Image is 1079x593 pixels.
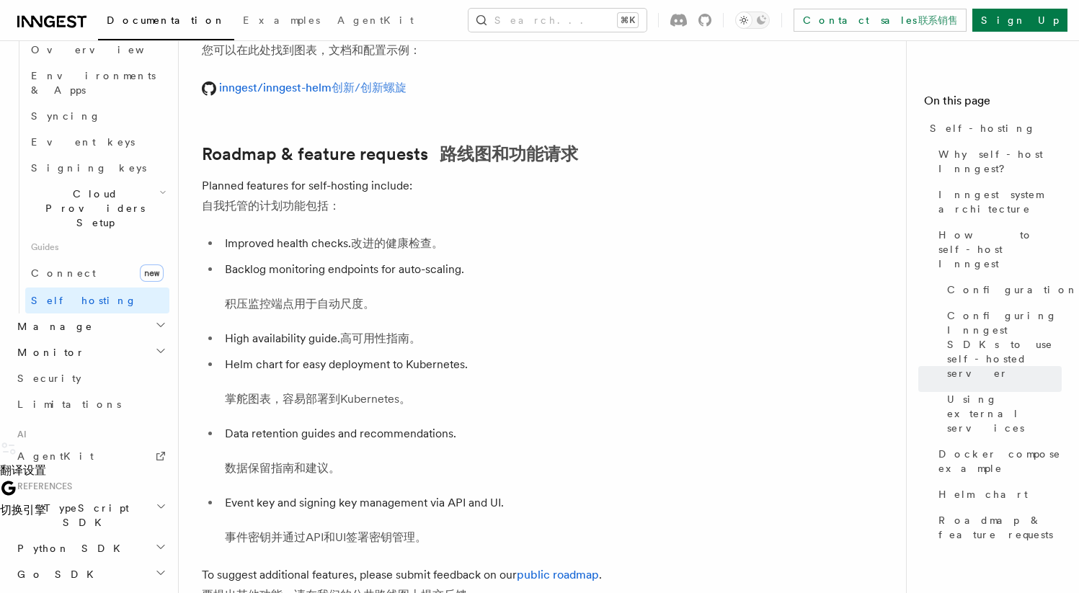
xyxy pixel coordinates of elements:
[202,81,407,94] a: inngest/inngest-helm创新/创新螺旋
[31,136,135,148] span: Event keys
[225,392,411,406] xt-content: 掌舵图表，容易部署到Kubernetes。
[31,70,156,96] span: Environments & Apps
[12,443,169,469] a: AgentKit
[12,535,169,561] button: Python SDK
[351,236,443,250] xt-content: 改进的健康检查。
[947,282,1078,297] span: Configuration
[25,103,169,129] a: Syncing
[12,481,72,492] span: References
[12,541,129,556] span: Python SDK
[440,143,578,164] xt-content: 路线图和功能请求
[12,495,169,535] button: TypeScript SDK
[221,329,778,349] li: High availability guide.
[31,110,101,122] span: Syncing
[941,303,1062,386] a: Configuring Inngest SDKs to use self-hosted server
[794,9,967,32] a: Contact sales联系销售
[31,44,179,55] span: Overview
[17,450,94,462] span: AgentKit
[12,561,169,587] button: Go SDK
[221,259,778,314] li: Backlog monitoring endpoints for auto-scaling.
[221,355,778,409] li: Helm chart for easy deployment to Kubernetes.
[25,187,159,230] span: Cloud Providers Setup
[31,295,137,306] span: Self hosting
[930,121,1036,135] span: Self-hosting
[140,264,164,282] span: new
[25,37,169,63] a: Overview
[933,481,1062,507] a: Helm chart
[234,4,329,39] a: Examples
[972,9,1067,32] a: Sign Up
[25,155,169,181] a: Signing keys
[31,267,96,279] span: Connect
[938,228,1062,271] span: How to self-host Inngest
[25,287,169,313] a: Self hosting
[924,115,1062,141] a: Self-hosting
[202,43,421,57] xt-content: 您可以在此处找到图表，文档和配置示例：
[933,507,1062,548] a: Roadmap & feature requests
[25,129,169,155] a: Event keys
[12,339,169,365] button: Monitor
[12,365,169,391] a: Security
[918,14,958,26] xt-content: 联系销售
[12,319,93,334] span: Manage
[941,277,1062,303] a: Configuration
[329,4,422,39] a: AgentKit
[25,236,169,259] span: Guides
[340,331,421,345] xt-content: 高可用性指南。
[12,567,102,581] span: Go SDK
[221,424,778,478] li: Data retention guides and recommendations.
[221,233,778,254] li: Improved health checks.
[332,81,407,94] xt-content: 创新/创新螺旋
[938,487,1028,501] span: Helm chart
[938,187,1062,216] span: Inngest system architecture
[12,345,85,360] span: Monitor
[25,63,169,103] a: Environments & Apps
[933,182,1062,222] a: Inngest system architecture
[202,199,340,213] xt-content: 自我托管的计划功能包括：
[938,513,1062,542] span: Roadmap & feature requests
[25,181,169,236] button: Cloud Providers Setup
[933,141,1062,182] a: Why self-host Inngest?
[947,308,1062,380] span: Configuring Inngest SDKs to use self-hosted server
[941,386,1062,441] a: Using external services
[938,147,1062,176] span: Why self-host Inngest?
[735,12,770,29] button: Toggle dark mode
[337,14,414,26] span: AgentKit
[469,9,647,32] button: Search...⌘K
[924,92,1062,115] h4: On this page
[12,501,156,530] span: TypeScript SDK
[938,447,1062,476] span: Docker compose example
[202,144,578,164] a: Roadmap & feature requests路线图和功能请求
[12,391,169,417] a: Limitations
[107,14,226,26] span: Documentation
[243,14,320,26] span: Examples
[12,313,169,339] button: Manage
[98,4,234,40] a: Documentation
[933,441,1062,481] a: Docker compose example
[12,37,169,313] div: Deployment
[225,297,375,311] xt-content: 积压监控端点用于自动尺度。
[202,176,778,216] p: Planned features for self-hosting include:
[31,162,146,174] span: Signing keys
[17,373,81,384] span: Security
[17,398,121,410] span: Limitations
[618,13,638,27] kbd: ⌘K
[25,259,169,287] a: Connectnew
[933,222,1062,277] a: How to self-host Inngest
[947,392,1062,435] span: Using external services
[12,429,27,440] span: AI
